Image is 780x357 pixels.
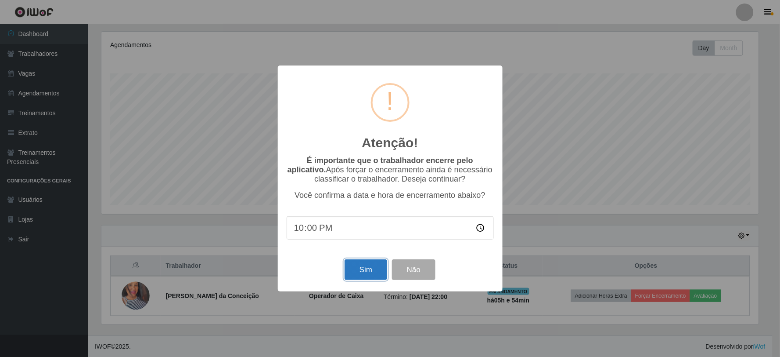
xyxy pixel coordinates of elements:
[287,191,494,200] p: Você confirma a data e hora de encerramento abaixo?
[345,259,387,280] button: Sim
[362,135,418,151] h2: Atenção!
[288,156,473,174] b: É importante que o trabalhador encerre pelo aplicativo.
[392,259,435,280] button: Não
[287,156,494,184] p: Após forçar o encerramento ainda é necessário classificar o trabalhador. Deseja continuar?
